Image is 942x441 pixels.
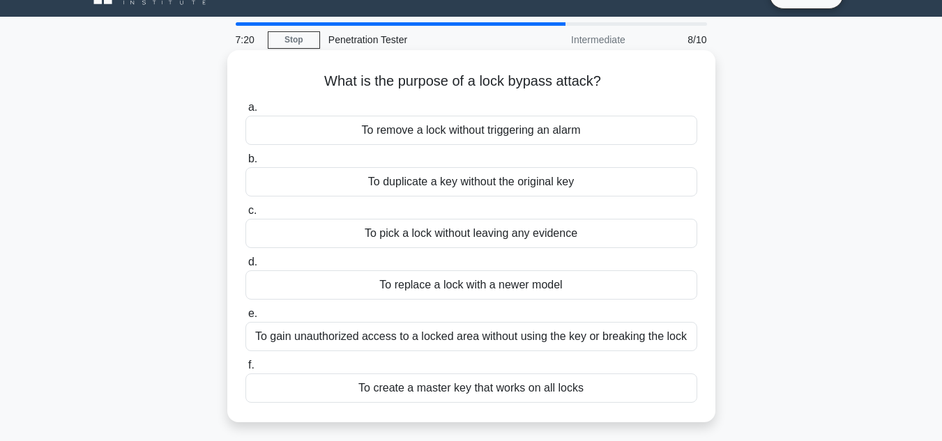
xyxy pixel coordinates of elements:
[245,270,697,300] div: To replace a lock with a newer model
[634,26,715,54] div: 8/10
[227,26,268,54] div: 7:20
[245,219,697,248] div: To pick a lock without leaving any evidence
[245,373,697,403] div: To create a master key that works on all locks
[245,116,697,145] div: To remove a lock without triggering an alarm
[512,26,634,54] div: Intermediate
[248,307,257,319] span: e.
[320,26,512,54] div: Penetration Tester
[268,31,320,49] a: Stop
[244,72,699,91] h5: What is the purpose of a lock bypass attack?
[248,256,257,268] span: d.
[248,359,255,371] span: f.
[245,322,697,351] div: To gain unauthorized access to a locked area without using the key or breaking the lock
[248,101,257,113] span: a.
[248,153,257,164] span: b.
[248,204,257,216] span: c.
[245,167,697,196] div: To duplicate a key without the original key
